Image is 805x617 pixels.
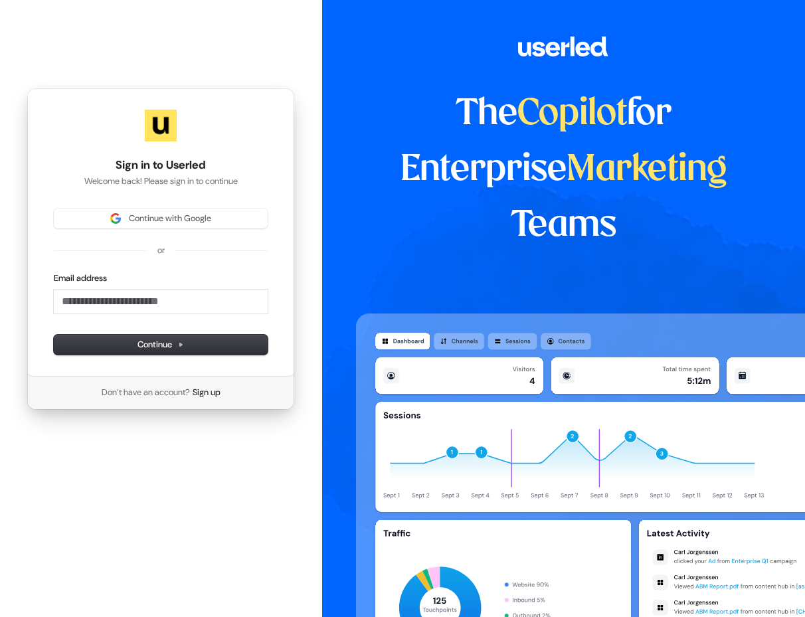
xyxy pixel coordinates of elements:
[567,153,727,187] span: Marketing
[137,339,184,351] span: Continue
[54,335,268,355] button: Continue
[157,244,165,256] p: or
[129,213,211,224] span: Continue with Google
[54,175,268,187] p: Welcome back! Please sign in to continue
[145,110,177,141] img: Userled
[54,209,268,228] button: Sign in with GoogleContinue with Google
[102,387,190,398] span: Don’t have an account?
[110,213,121,224] img: Sign in with Google
[193,387,221,398] a: Sign up
[54,157,268,173] h1: Sign in to Userled
[517,97,627,132] span: Copilot
[54,272,107,284] label: Email address
[356,86,771,254] h1: The for Enterprise Teams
